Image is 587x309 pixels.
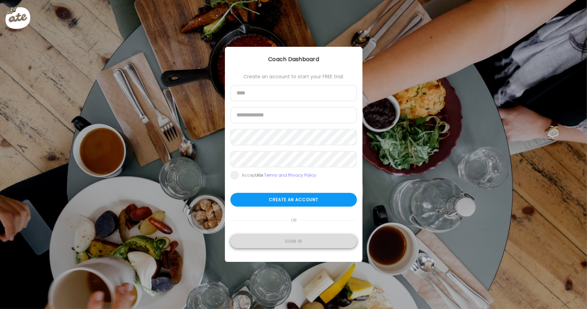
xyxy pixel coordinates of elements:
[230,74,357,79] div: Create an account to start your FREE trial:
[288,214,299,227] span: or
[230,193,357,207] div: Create an account
[257,172,263,178] b: Ate
[242,173,316,178] div: Accept
[230,235,357,248] div: Sign in
[225,55,362,64] div: Coach Dashboard
[264,172,316,178] a: Terms and Privacy Policy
